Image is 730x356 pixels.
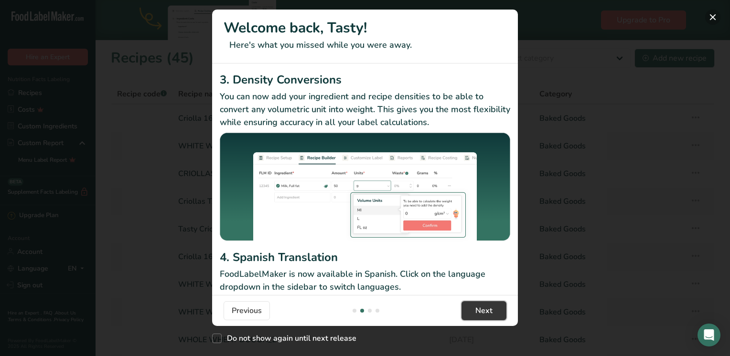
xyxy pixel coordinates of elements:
span: Previous [232,305,262,316]
button: Next [462,301,506,320]
h1: Welcome back, Tasty! [224,17,506,39]
button: Previous [224,301,270,320]
img: Density Conversions [220,133,510,245]
div: Open Intercom Messenger [698,324,720,346]
span: Do not show again until next release [222,334,356,343]
p: Here's what you missed while you were away. [224,39,506,52]
h2: 4. Spanish Translation [220,249,510,266]
p: FoodLabelMaker is now available in Spanish. Click on the language dropdown in the sidebar to swit... [220,268,510,293]
h2: 3. Density Conversions [220,71,510,88]
p: You can now add your ingredient and recipe densities to be able to convert any volumetric unit in... [220,90,510,129]
span: Next [475,305,493,316]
